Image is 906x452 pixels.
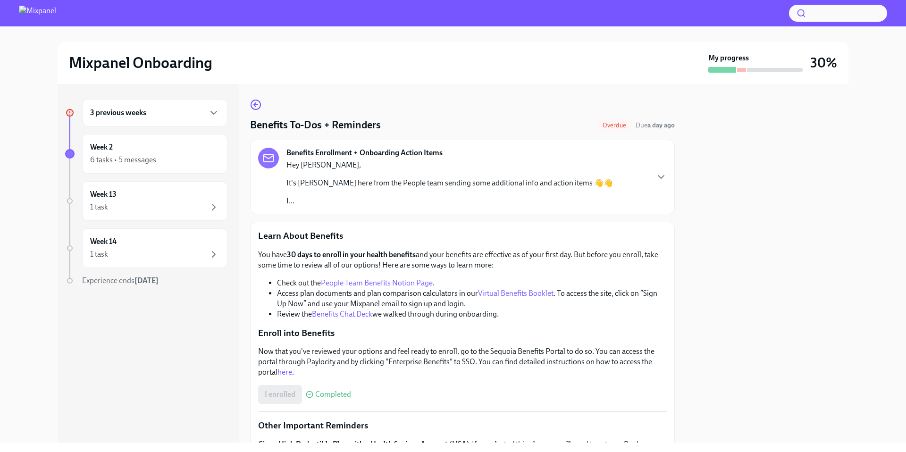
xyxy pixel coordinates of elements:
span: October 4th, 2025 18:00 [636,121,675,130]
a: Week 141 task [65,228,227,268]
li: Access plan documents and plan comparison calculators in our . To access the site, click on “Sign... [277,288,667,309]
h6: Week 2 [90,142,113,152]
strong: [DATE] [134,276,159,285]
div: 3 previous weeks [82,99,227,126]
span: Completed [315,391,351,398]
li: Check out the . [277,278,667,288]
p: You have and your benefits are effective as of your first day. But before you enroll, take some t... [258,250,667,270]
a: Benefits Chat Deck [312,310,372,318]
div: 1 task [90,249,108,259]
p: Hey [PERSON_NAME], [286,160,613,170]
a: here [277,368,292,377]
strong: 30 days to enroll in your health benefits [287,250,416,259]
img: Mixpanel [19,6,56,21]
a: People Team Benefits Notion Page [321,278,433,287]
strong: a day ago [647,121,675,129]
a: Virtual Benefits Booklet [478,289,554,298]
p: Learn About Benefits [258,230,667,242]
p: Other Important Reminders [258,419,667,432]
li: Review the we walked through during onboarding. [277,309,667,319]
p: Now that you've reviewed your options and feel ready to enroll, go to the Sequoia Benefits Portal... [258,346,667,377]
p: I... [286,196,613,206]
span: Overdue [597,122,632,129]
span: Experience ends [82,276,159,285]
p: Enroll into Benefits [258,327,667,339]
strong: Cigna High Deductible Plan with a Health Savings Account (HSA): [258,440,472,449]
h3: 30% [810,54,837,71]
h6: 3 previous weeks [90,108,146,118]
h6: Week 14 [90,236,117,247]
p: It's [PERSON_NAME] here from the People team sending some additional info and action items 👋👋 [286,178,613,188]
strong: Benefits Enrollment + Onboarding Action Items [286,148,443,158]
strong: My progress [708,53,749,63]
a: Week 26 tasks • 5 messages [65,134,227,174]
h2: Mixpanel Onboarding [69,53,212,72]
div: 1 task [90,202,108,212]
h4: Benefits To-Dos + Reminders [250,118,381,132]
h6: Week 13 [90,189,117,200]
div: 6 tasks • 5 messages [90,155,156,165]
a: Week 131 task [65,181,227,221]
span: Due [636,121,675,129]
